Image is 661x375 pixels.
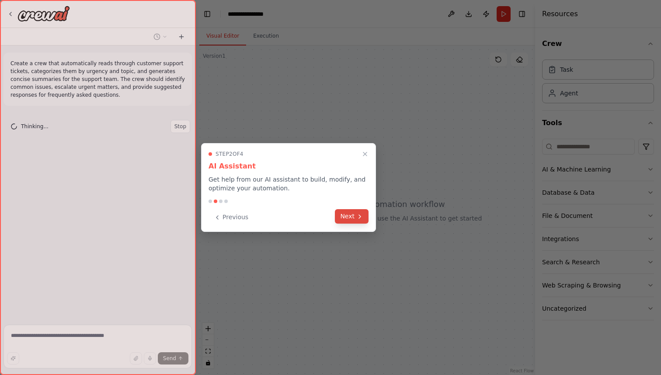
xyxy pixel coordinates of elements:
h3: AI Assistant [209,161,369,172]
button: Close walkthrough [360,149,370,159]
button: Hide left sidebar [201,8,213,20]
p: Get help from our AI assistant to build, modify, and optimize your automation. [209,175,369,193]
button: Next [335,209,369,224]
button: Previous [209,210,254,224]
span: Step 2 of 4 [216,151,244,158]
